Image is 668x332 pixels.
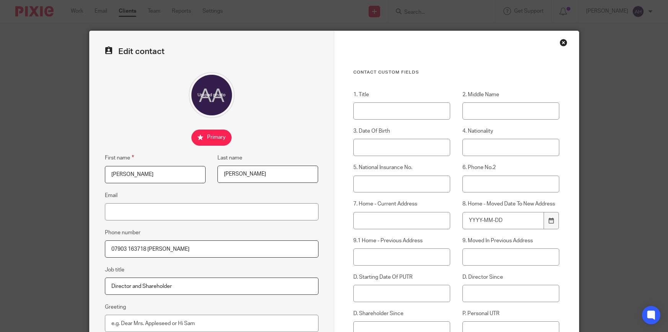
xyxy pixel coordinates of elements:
[217,154,242,162] label: Last name
[462,127,560,135] label: 4. Nationality
[105,192,118,199] label: Email
[353,200,451,208] label: 7. Home - Current Address
[462,212,544,229] input: YYYY-MM-DD
[462,164,560,171] label: 6. Phone No.2
[353,164,451,171] label: 5. National Insurance No.
[105,303,126,311] label: Greeting
[105,266,124,274] label: Job title
[105,153,134,162] label: First name
[353,127,451,135] label: 3. Date Of Birth
[462,200,560,208] label: 8. Home - Moved Date To New Address
[462,237,560,245] label: 9. Moved In Previous Address
[353,237,451,245] label: 9.1 Home - Previous Address
[105,46,318,57] h2: Edit contact
[462,273,560,281] label: D. Director Since
[353,69,560,76] h3: Contact Custom fields
[353,310,451,317] label: D. Shareholder Since
[462,91,560,99] label: 2. Middle Name
[353,273,451,281] label: D. Starting Date Of PUTR
[105,315,318,332] input: e.g. Dear Mrs. Appleseed or Hi Sam
[560,39,567,46] div: Close this dialog window
[353,91,451,99] label: 1. Title
[105,229,140,237] label: Phone number
[462,310,560,317] label: P. Personal UTR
